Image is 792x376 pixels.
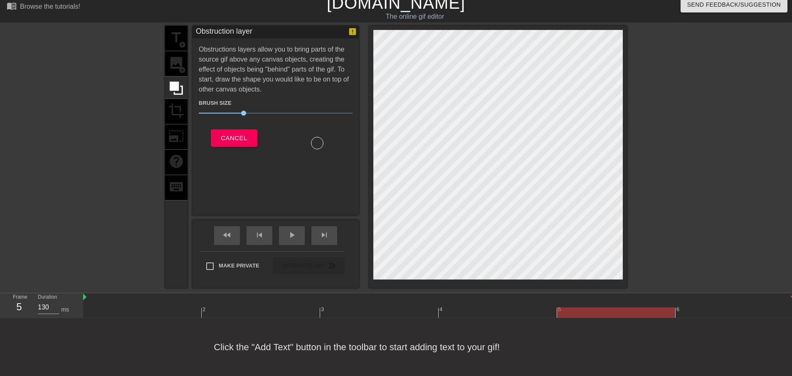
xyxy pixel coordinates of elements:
span: play_arrow [287,230,297,240]
span: Make Private [219,262,259,270]
div: Obstructions layers allow you to bring parts of the source gif above any canvas objects, creating... [199,45,353,149]
div: 3 [321,305,326,314]
div: 4 [439,305,444,314]
div: 2 [202,305,207,314]
label: Duration [38,295,57,300]
div: The online gif editor [268,12,562,22]
span: menu_book [7,1,17,11]
div: 5 [558,305,563,314]
span: Cancel [221,133,247,143]
div: Obstruction layer [196,26,252,38]
div: Frame [7,293,32,317]
label: Brush Size [199,99,232,107]
a: Browse the tutorials! [7,1,80,14]
div: ms [61,305,69,314]
span: fast_rewind [222,230,232,240]
div: Browse the tutorials! [20,3,80,10]
span: skip_next [319,230,329,240]
span: skip_previous [254,230,264,240]
button: Cancel [211,129,257,147]
div: 6 [676,305,681,314]
div: 5 [13,299,25,314]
